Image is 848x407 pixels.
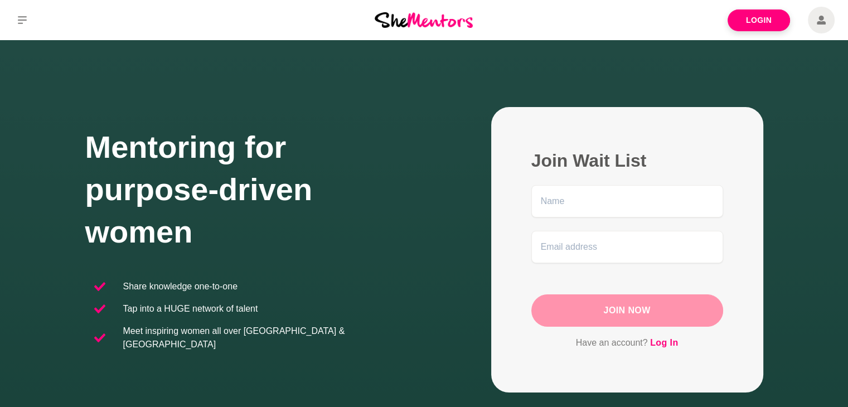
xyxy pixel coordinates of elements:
h2: Join Wait List [531,149,723,172]
input: Name [531,185,723,217]
h1: Mentoring for purpose-driven women [85,126,424,253]
input: Email address [531,231,723,263]
p: Share knowledge one-to-one [123,280,238,293]
p: Meet inspiring women all over [GEOGRAPHIC_DATA] & [GEOGRAPHIC_DATA] [123,324,415,351]
a: Login [728,9,790,31]
p: Have an account? [531,336,723,350]
a: Log In [650,336,678,350]
img: She Mentors Logo [375,12,473,27]
p: Tap into a HUGE network of talent [123,302,258,316]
